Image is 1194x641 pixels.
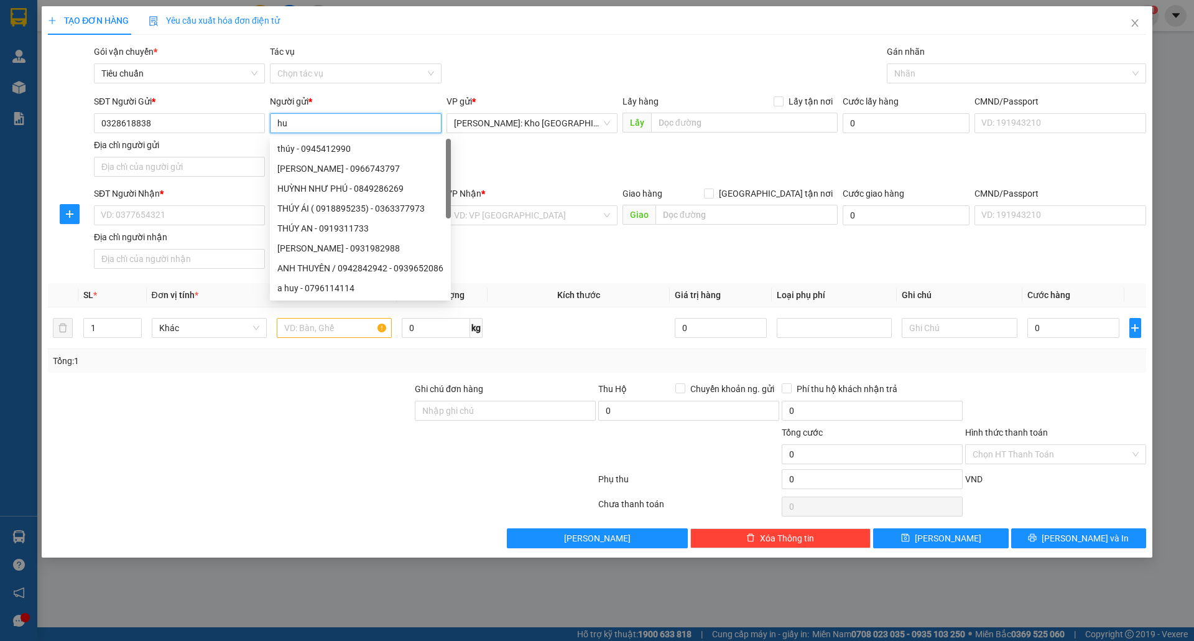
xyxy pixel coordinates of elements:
div: Tổng: 1 [53,354,461,368]
span: [PERSON_NAME] [564,531,631,545]
div: [PERSON_NAME] - 0966743797 [277,162,443,175]
span: Kích thước [557,290,600,300]
div: thúy - 0945412990 [270,139,451,159]
div: a huy - 0796114114 [270,278,451,298]
input: Dọc đường [651,113,838,133]
th: Loại phụ phí [772,283,897,307]
span: Yêu cầu xuất hóa đơn điện tử [149,16,280,26]
span: printer [1028,533,1037,543]
th: Ghi chú [897,283,1022,307]
strong: CSKH: [34,27,66,37]
span: TẠO ĐƠN HÀNG [48,16,129,26]
div: CMND/Passport [974,187,1145,200]
button: delete [53,318,73,338]
span: plus [1130,323,1141,333]
span: kg [470,318,483,338]
div: Chưa thanh toán [597,497,780,519]
label: Hình thức thanh toán [965,428,1048,437]
span: [PERSON_NAME] [915,531,981,545]
span: Tổng cước [782,428,823,437]
button: plus [60,204,80,224]
div: ANH THUYÊN / 0942842942 - 0939652086 [270,258,451,278]
span: Cước hàng [1027,290,1070,300]
span: Mã đơn: HCM91508250002 [5,67,192,83]
div: HUỲNH NHƯ PHÚ - 0849286269 [277,182,443,195]
span: Gói vận chuyển [94,47,157,57]
button: Close [1118,6,1152,41]
div: Người gửi [270,95,441,108]
span: Xóa Thông tin [760,531,814,545]
div: THÚY ÁI ( 0918895235) - 0363377973 [270,199,451,218]
button: [PERSON_NAME] [507,528,688,548]
label: Tác vụ [270,47,295,57]
div: SĐT Người Nhận [94,187,265,200]
span: Giá trị hàng [675,290,721,300]
div: Phạm Thanh Thuỷ - 0966743797 [270,159,451,179]
span: VP Nhận [447,189,481,199]
span: [GEOGRAPHIC_DATA] tận nơi [714,187,838,200]
span: plus [48,16,57,25]
span: 09:44:05 [DATE] [5,86,78,96]
label: Cước giao hàng [843,189,904,199]
span: Lấy hàng [622,96,659,106]
div: VP gửi [447,95,618,108]
strong: PHIẾU DÁN LÊN HÀNG [88,6,251,22]
div: HUỲNH NHƯ PHÚ - 0849286269 [270,179,451,199]
span: VND [965,474,983,484]
input: Địa chỉ của người gửi [94,157,265,177]
span: [PERSON_NAME] và In [1042,531,1129,545]
span: Chuyển khoản ng. gửi [685,382,779,396]
span: delete [746,533,755,543]
label: Ghi chú đơn hàng [415,384,483,394]
input: Dọc đường [655,205,838,225]
button: save[PERSON_NAME] [873,528,1008,548]
span: Tiêu chuẩn [101,64,257,83]
span: Khác [159,319,259,337]
div: Phụ thu [597,472,780,494]
div: THÚY AN - 0919311733 [270,218,451,238]
img: icon [149,16,159,26]
div: Địa chỉ người nhận [94,230,265,244]
div: THÚY ÁI ( 0918895235) - 0363377973 [277,202,443,215]
div: thúy - 0945412990 [277,142,443,156]
input: Ghi chú đơn hàng [415,401,596,421]
input: Ghi Chú [902,318,1017,338]
span: Thu Hộ [598,384,627,394]
span: close [1130,18,1140,28]
span: Giao [622,205,655,225]
div: [PERSON_NAME] - 0931982988 [277,241,443,255]
button: printer[PERSON_NAME] và In [1011,528,1146,548]
div: SĐT Người Gửi [94,95,265,108]
input: Địa chỉ của người nhận [94,249,265,269]
span: Lấy [622,113,651,133]
button: plus [1129,318,1141,338]
span: Giao hàng [622,189,662,199]
label: Gán nhãn [887,47,925,57]
input: VD: Bàn, Ghế [277,318,392,338]
span: save [901,533,910,543]
span: Đơn vị tính [152,290,198,300]
div: CMND/Passport [974,95,1145,108]
label: Cước lấy hàng [843,96,899,106]
span: [PHONE_NUMBER] [5,27,95,49]
span: plus [60,209,79,219]
div: THÚY AN - 0919311733 [277,222,443,235]
span: Phí thu hộ khách nhận trả [792,382,902,396]
span: Lấy tận nơi [784,95,838,108]
div: ANH THUYÊN / 0942842942 - 0939652086 [277,261,443,275]
span: CÔNG TY TNHH CHUYỂN PHÁT NHANH BẢO AN [98,27,248,49]
span: SL [83,290,93,300]
input: Cước lấy hàng [843,113,970,133]
span: Hồ Chí Minh: Kho Thủ Đức & Quận 9 [454,114,610,133]
button: deleteXóa Thông tin [690,528,871,548]
div: a huy - 0796114114 [277,281,443,295]
div: huỳnh ngọc hoà - 0931982988 [270,238,451,258]
input: Cước giao hàng [843,205,970,225]
input: 0 [675,318,767,338]
div: Địa chỉ người gửi [94,138,265,152]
